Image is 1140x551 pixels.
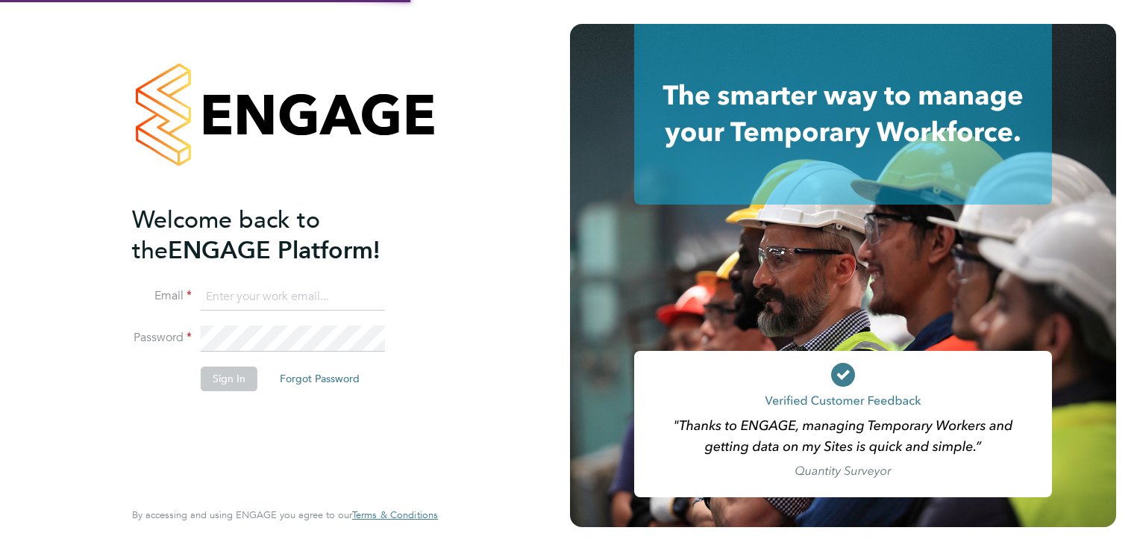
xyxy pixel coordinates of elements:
button: Sign In [201,367,257,390]
input: Enter your work email... [201,284,385,311]
span: By accessing and using ENGAGE you agree to our [132,508,438,521]
label: Email [132,288,192,304]
h2: ENGAGE Platform! [132,205,423,266]
button: Forgot Password [268,367,372,390]
span: Welcome back to the [132,205,320,265]
span: Terms & Conditions [352,508,438,521]
a: Terms & Conditions [352,509,438,521]
label: Password [132,330,192,346]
